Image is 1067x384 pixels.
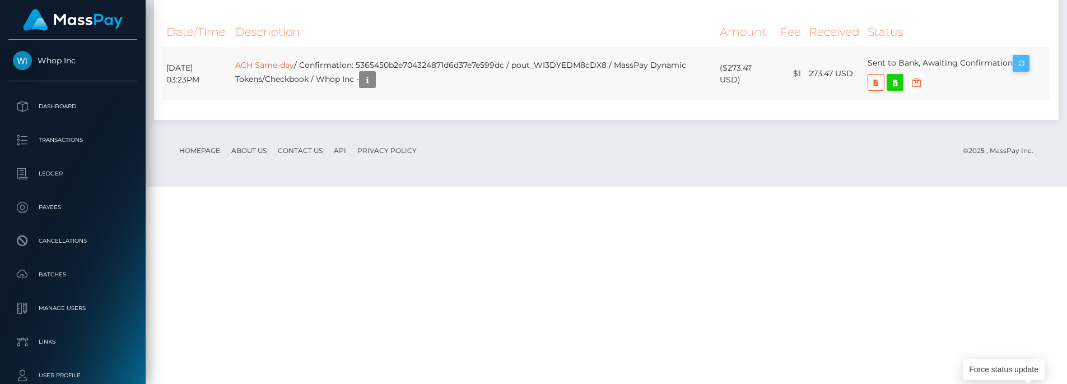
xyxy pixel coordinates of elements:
[776,17,805,48] th: Fee
[8,160,137,188] a: Ledger
[175,142,225,159] a: Homepage
[231,17,716,48] th: Description
[13,300,133,317] p: Manage Users
[8,92,137,121] a: Dashboard
[23,9,123,31] img: MassPay Logo
[13,266,133,283] p: Batches
[805,48,864,100] td: 273.47 USD
[805,17,864,48] th: Received
[8,328,137,356] a: Links
[864,48,1050,100] td: Sent to Bank, Awaiting Confirmation
[162,48,231,100] td: [DATE] 03:23PM
[13,367,133,384] p: User Profile
[776,48,805,100] td: $1
[8,227,137,255] a: Cancellations
[329,142,351,159] a: API
[963,145,1042,157] div: © 2025 , MassPay Inc.
[227,142,271,159] a: About Us
[235,60,294,70] a: ACH Same-day
[8,126,137,154] a: Transactions
[8,261,137,289] a: Batches
[716,17,776,48] th: Amount
[13,132,133,149] p: Transactions
[8,294,137,322] a: Manage Users
[13,334,133,350] p: Links
[8,55,137,66] span: Whop Inc
[13,199,133,216] p: Payees
[13,165,133,182] p: Ledger
[8,193,137,221] a: Payees
[963,359,1045,380] div: Force status update
[864,17,1050,48] th: Status
[13,98,133,115] p: Dashboard
[162,17,231,48] th: Date/Time
[13,233,133,249] p: Cancellations
[13,51,32,70] img: Whop Inc
[273,142,327,159] a: Contact Us
[353,142,421,159] a: Privacy Policy
[231,48,716,100] td: / Confirmation: 5365450b2e704324871d6d37e7e599dc / pout_WI3DYEDM8cDX8 / MassPay Dynamic Tokens/Ch...
[716,48,776,100] td: ($273.47 USD)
